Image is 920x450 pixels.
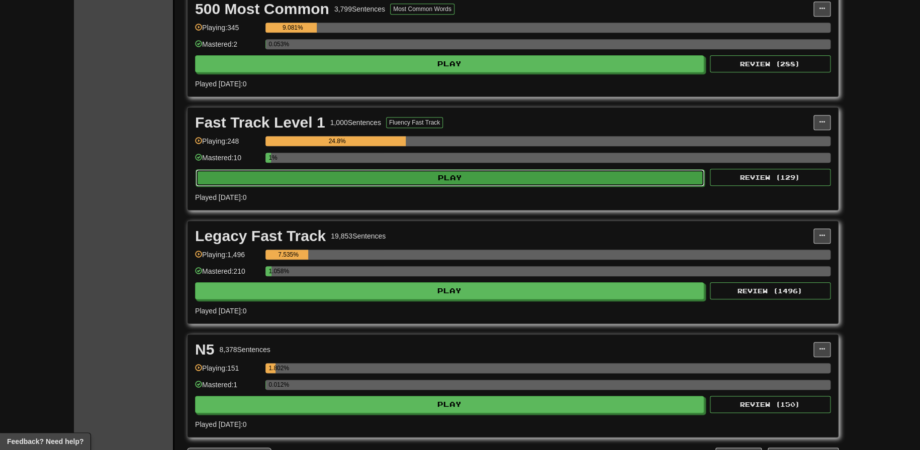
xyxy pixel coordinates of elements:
[195,153,260,169] div: Mastered: 10
[195,250,260,266] div: Playing: 1,496
[330,118,381,128] div: 1,000 Sentences
[268,23,317,33] div: 9.081%
[195,136,260,153] div: Playing: 248
[195,80,246,88] span: Played [DATE]: 0
[195,307,246,315] span: Played [DATE]: 0
[195,55,704,72] button: Play
[268,136,406,146] div: 24.8%
[195,342,214,357] div: N5
[195,396,704,413] button: Play
[195,229,326,244] div: Legacy Fast Track
[710,169,831,186] button: Review (129)
[196,169,704,186] button: Play
[195,282,704,299] button: Play
[195,266,260,283] div: Mastered: 210
[390,4,454,15] button: Most Common Words
[195,115,325,130] div: Fast Track Level 1
[334,4,385,14] div: 3,799 Sentences
[331,231,386,241] div: 19,853 Sentences
[268,153,271,163] div: 1%
[710,282,831,299] button: Review (1496)
[7,436,83,446] span: Open feedback widget
[195,420,246,428] span: Played [DATE]: 0
[710,55,831,72] button: Review (288)
[195,23,260,39] div: Playing: 345
[268,250,308,260] div: 7.535%
[386,117,443,128] button: Fluency Fast Track
[268,266,271,276] div: 1.058%
[195,193,246,201] span: Played [DATE]: 0
[195,39,260,56] div: Mastered: 2
[219,345,270,355] div: 8,378 Sentences
[195,363,260,380] div: Playing: 151
[195,380,260,396] div: Mastered: 1
[195,2,329,17] div: 500 Most Common
[710,396,831,413] button: Review (150)
[268,363,275,373] div: 1.802%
